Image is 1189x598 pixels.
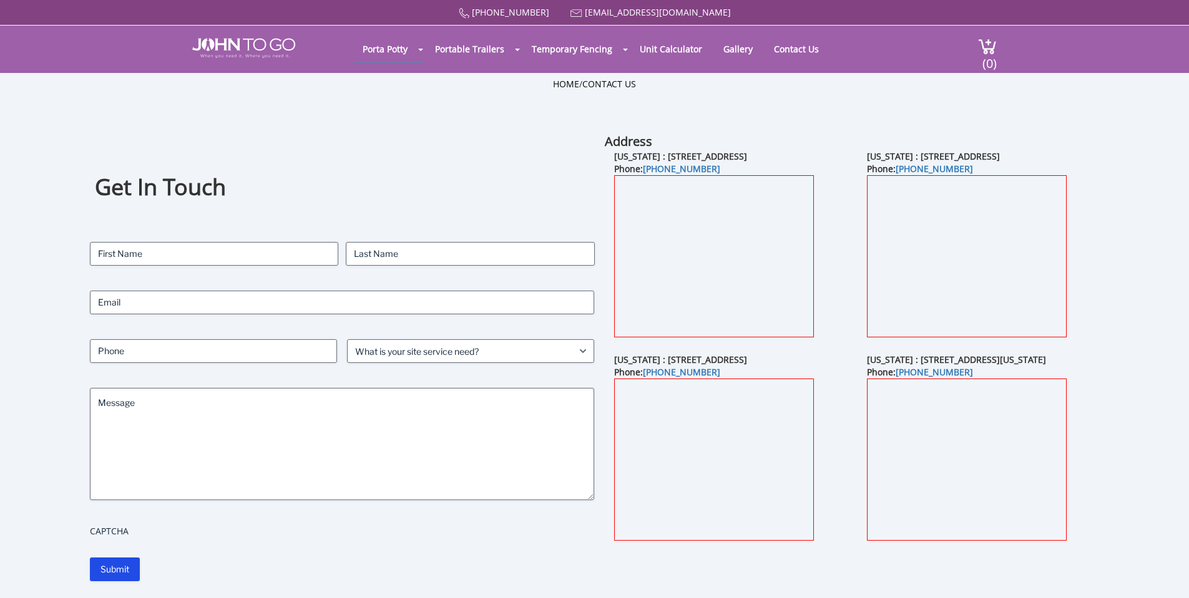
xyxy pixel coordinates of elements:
[614,163,720,175] b: Phone:
[90,557,140,581] input: Submit
[867,366,973,378] b: Phone:
[90,525,595,538] label: CAPTCHA
[614,354,747,365] b: [US_STATE] : [STREET_ADDRESS]
[553,78,636,90] ul: /
[570,9,582,17] img: Mail
[426,37,514,61] a: Portable Trailers
[192,38,295,58] img: JOHN to go
[643,163,720,175] a: [PHONE_NUMBER]
[978,38,997,55] img: cart a
[982,45,997,72] span: (0)
[614,366,720,378] b: Phone:
[582,78,636,90] a: Contact Us
[553,78,579,90] a: Home
[714,37,762,61] a: Gallery
[95,172,589,203] h1: Get In Touch
[896,163,973,175] a: [PHONE_NUMBER]
[90,242,338,266] input: First Name
[643,366,720,378] a: [PHONE_NUMBER]
[867,150,1000,162] b: [US_STATE] : [STREET_ADDRESS]
[90,291,595,314] input: Email
[353,37,417,61] a: Porta Potty
[614,150,747,162] b: [US_STATE] : [STREET_ADDRESS]
[605,133,652,150] b: Address
[522,37,622,61] a: Temporary Fencing
[630,37,712,61] a: Unit Calculator
[765,37,828,61] a: Contact Us
[867,163,973,175] b: Phone:
[90,339,337,363] input: Phone
[346,242,594,266] input: Last Name
[867,354,1046,365] b: [US_STATE] : [STREET_ADDRESS][US_STATE]
[585,6,731,18] a: [EMAIL_ADDRESS][DOMAIN_NAME]
[472,6,549,18] a: [PHONE_NUMBER]
[1139,548,1189,598] button: Live Chat
[896,366,973,378] a: [PHONE_NUMBER]
[459,8,469,19] img: Call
